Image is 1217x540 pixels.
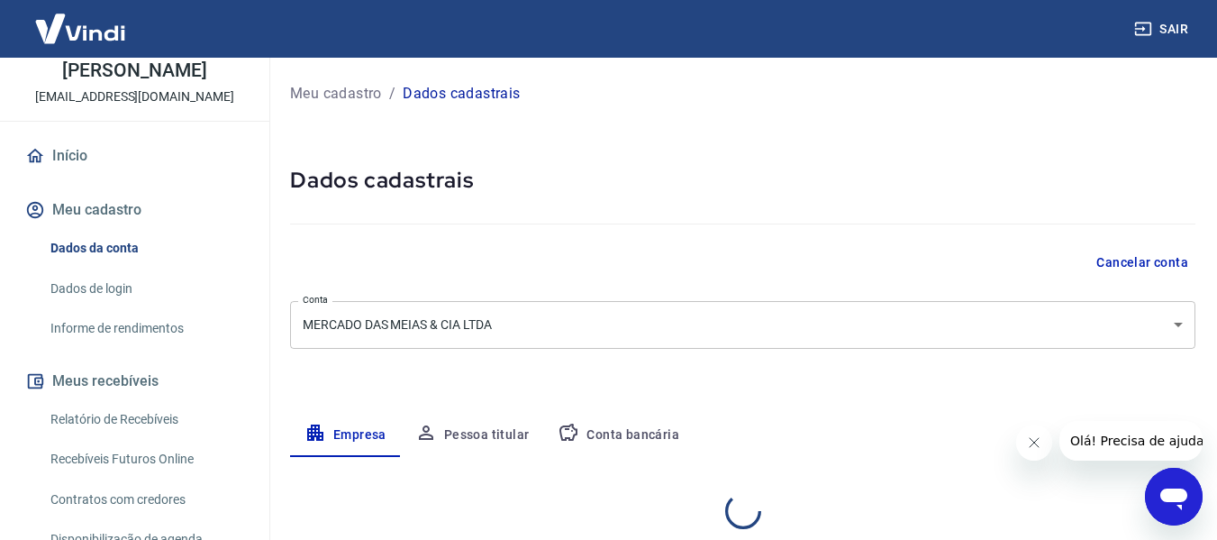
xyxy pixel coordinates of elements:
[290,166,1195,195] h5: Dados cadastrais
[1016,425,1052,461] iframe: Fechar mensagem
[1145,468,1203,526] iframe: Botão para abrir a janela de mensagens
[43,310,248,347] a: Informe de rendimentos
[403,83,520,105] p: Dados cadastrais
[1131,13,1195,46] button: Sair
[1089,246,1195,279] button: Cancelar conta
[543,414,694,457] button: Conta bancária
[1059,421,1203,461] iframe: Mensagem da empresa
[22,136,248,176] a: Início
[43,441,248,478] a: Recebíveis Futuros Online
[43,270,248,307] a: Dados de login
[22,362,248,401] button: Meus recebíveis
[43,481,248,518] a: Contratos com credores
[22,1,139,56] img: Vindi
[290,301,1195,349] div: MERCADO DAS MEIAS & CIA LTDA
[389,83,395,105] p: /
[35,87,234,106] p: [EMAIL_ADDRESS][DOMAIN_NAME]
[290,414,401,457] button: Empresa
[11,13,151,27] span: Olá! Precisa de ajuda?
[22,190,248,230] button: Meu cadastro
[43,230,248,267] a: Dados da conta
[43,401,248,438] a: Relatório de Recebíveis
[303,293,328,307] label: Conta
[401,414,544,457] button: Pessoa titular
[62,61,206,80] p: [PERSON_NAME]
[290,83,382,105] a: Meu cadastro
